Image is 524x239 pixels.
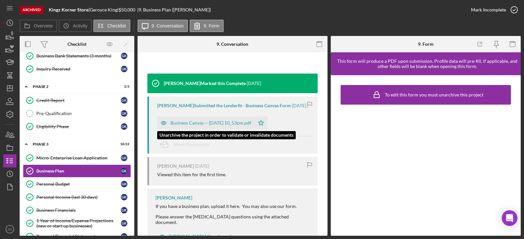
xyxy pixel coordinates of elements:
[23,107,131,120] a: Pre-QualificationGK
[418,42,434,47] div: 9. Form
[49,7,90,12] div: |
[138,20,188,32] button: 9. Conversation
[164,81,246,86] div: [PERSON_NAME] Marked this Complete
[90,7,119,12] div: Geroyce King |
[157,163,194,169] div: [PERSON_NAME]
[73,23,87,28] label: Activity
[36,208,121,213] div: Business Financials
[190,20,224,32] button: 9. Form
[121,53,127,59] div: G K
[121,123,127,130] div: G K
[49,7,88,12] b: Kingz Korner Store
[23,62,131,76] a: Inquiry ReceivedGK
[36,98,121,103] div: Credit Report
[36,234,121,239] div: Personal Financial Statement
[23,191,131,204] a: Personal Income (last 30 days)GK
[334,59,521,69] div: This form will produce a PDF upon submission. Profile data will pre-fill, if applicable, and othe...
[20,6,44,14] div: Archived
[121,66,127,72] div: G K
[36,218,121,229] div: 1 Year of Income/Expense Projections (new or start up businesses)
[121,155,127,161] div: G K
[23,94,131,107] a: Credit ReportGK
[107,23,126,28] label: Checklist
[36,111,121,116] div: Pre-Qualification
[157,172,226,177] div: Viewed this item for the first time.
[137,7,211,12] div: | 9. Business Plan ([PERSON_NAME])
[93,20,130,32] button: Checklist
[121,194,127,200] div: G K
[33,142,113,146] div: Phase 3
[121,168,127,174] div: G K
[118,85,129,89] div: 2 / 3
[157,136,216,153] button: Move Documents
[119,7,137,12] div: $50,000
[36,66,121,72] div: Inquiry Received
[121,110,127,117] div: G K
[33,85,113,89] div: Phase 2
[292,103,306,108] time: 2022-11-08 03:54
[36,195,121,200] div: Personal Income (last 30 days)
[23,204,131,217] a: Business FinancialsGK
[170,120,251,126] div: Business Canvas -- [DATE] 10_53pm.pdf
[23,178,131,191] a: Personal BudgetGK
[20,20,57,32] button: Overview
[121,207,127,213] div: G K
[157,103,291,108] div: [PERSON_NAME] Submitted the Lenderfit - Business Canvas Form
[156,195,192,200] div: [PERSON_NAME]
[118,142,129,146] div: 18 / 22
[23,120,131,133] a: Eligibility PhaseGK
[502,210,517,226] div: Open Intercom Messenger
[23,217,131,230] a: 1 Year of Income/Expense Projections (new or start up businesses)GK
[152,23,184,28] label: 9. Conversation
[67,42,86,47] div: Checklist
[36,53,121,59] div: Business Bank Statements (3 months)
[204,23,219,28] label: 9. Form
[464,3,521,16] button: Mark Incomplete
[385,92,483,97] div: To edit this form you must unarchive this project
[8,228,12,231] text: SO
[174,142,210,147] span: Move Documents
[34,23,53,28] label: Overview
[59,20,91,32] button: Activity
[157,116,268,129] button: Business Canvas -- [DATE] 10_53pm.pdf
[23,164,131,178] a: Business PlanGK
[247,81,261,86] time: 2022-11-10 15:49
[23,49,131,62] a: Business Bank Statements (3 months)GK
[121,181,127,187] div: G K
[36,168,121,174] div: Business Plan
[471,3,506,16] div: Mark Incomplete
[156,204,311,225] div: If you have a business plan, upload it here. You may also use our form. Please answer the [MEDICA...
[36,181,121,187] div: Personal Budget
[121,220,127,227] div: G K
[36,124,121,129] div: Eligibility Phase
[121,97,127,104] div: G K
[36,155,121,161] div: Micro-Enterprise Loan Application
[195,163,209,169] time: 2022-11-08 03:27
[3,223,16,236] button: SO
[169,234,238,239] div: [MEDICAL_DATA] Questions.docx
[23,151,131,164] a: Micro-Enterprise Loan ApplicationGK
[216,42,248,47] div: 9. Conversation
